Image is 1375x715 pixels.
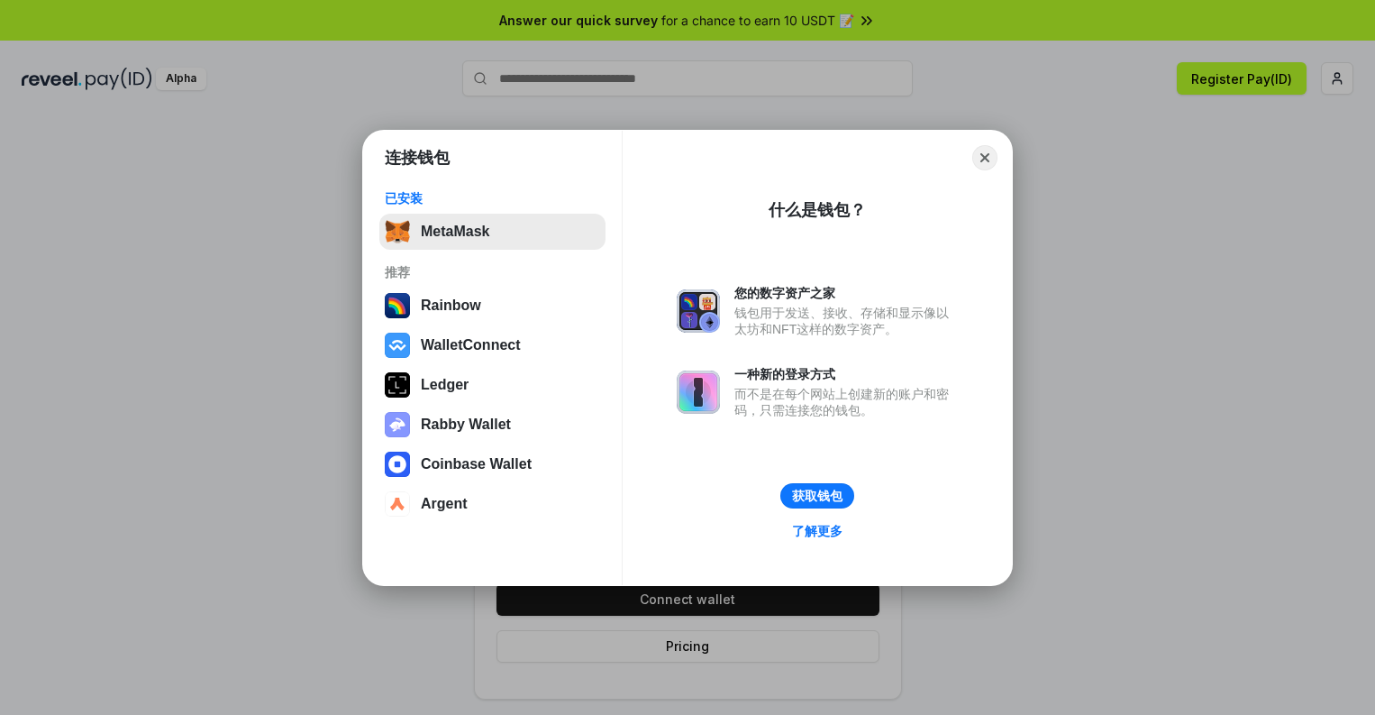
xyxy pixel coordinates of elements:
div: WalletConnect [421,337,521,353]
div: 您的数字资产之家 [734,285,958,301]
button: MetaMask [379,214,606,250]
img: svg+xml,%3Csvg%20width%3D%2228%22%20height%3D%2228%22%20viewBox%3D%220%200%2028%2028%22%20fill%3D... [385,491,410,517]
a: 了解更多 [781,519,853,543]
div: 获取钱包 [792,488,842,504]
div: 已安装 [385,190,600,206]
h1: 连接钱包 [385,147,450,169]
button: Close [972,145,997,170]
div: 推荐 [385,264,600,280]
img: svg+xml,%3Csvg%20xmlns%3D%22http%3A%2F%2Fwww.w3.org%2F2000%2Fsvg%22%20width%3D%2228%22%20height%3... [385,372,410,398]
img: svg+xml,%3Csvg%20xmlns%3D%22http%3A%2F%2Fwww.w3.org%2F2000%2Fsvg%22%20fill%3D%22none%22%20viewBox... [677,371,720,414]
img: svg+xml,%3Csvg%20width%3D%2228%22%20height%3D%2228%22%20viewBox%3D%220%200%2028%2028%22%20fill%3D... [385,333,410,358]
button: Coinbase Wallet [379,446,606,482]
div: 钱包用于发送、接收、存储和显示像以太坊和NFT这样的数字资产。 [734,305,958,337]
img: svg+xml,%3Csvg%20xmlns%3D%22http%3A%2F%2Fwww.w3.org%2F2000%2Fsvg%22%20fill%3D%22none%22%20viewBox... [677,289,720,333]
div: 什么是钱包？ [769,199,866,221]
img: svg+xml,%3Csvg%20xmlns%3D%22http%3A%2F%2Fwww.w3.org%2F2000%2Fsvg%22%20fill%3D%22none%22%20viewBox... [385,412,410,437]
div: 而不是在每个网站上创建新的账户和密码，只需连接您的钱包。 [734,386,958,418]
button: Rainbow [379,288,606,324]
button: Ledger [379,367,606,403]
div: Ledger [421,377,469,393]
img: svg+xml,%3Csvg%20width%3D%2228%22%20height%3D%2228%22%20viewBox%3D%220%200%2028%2028%22%20fill%3D... [385,452,410,477]
div: 一种新的登录方式 [734,366,958,382]
img: svg+xml,%3Csvg%20fill%3D%22none%22%20height%3D%2233%22%20viewBox%3D%220%200%2035%2033%22%20width%... [385,219,410,244]
img: svg+xml,%3Csvg%20width%3D%22120%22%20height%3D%22120%22%20viewBox%3D%220%200%20120%20120%22%20fil... [385,293,410,318]
button: Argent [379,486,606,522]
div: Rabby Wallet [421,417,511,433]
button: WalletConnect [379,327,606,363]
div: MetaMask [421,224,489,240]
button: Rabby Wallet [379,407,606,443]
div: Coinbase Wallet [421,456,532,472]
div: Rainbow [421,298,481,314]
div: 了解更多 [792,523,842,539]
div: Argent [421,496,468,512]
button: 获取钱包 [780,483,854,509]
